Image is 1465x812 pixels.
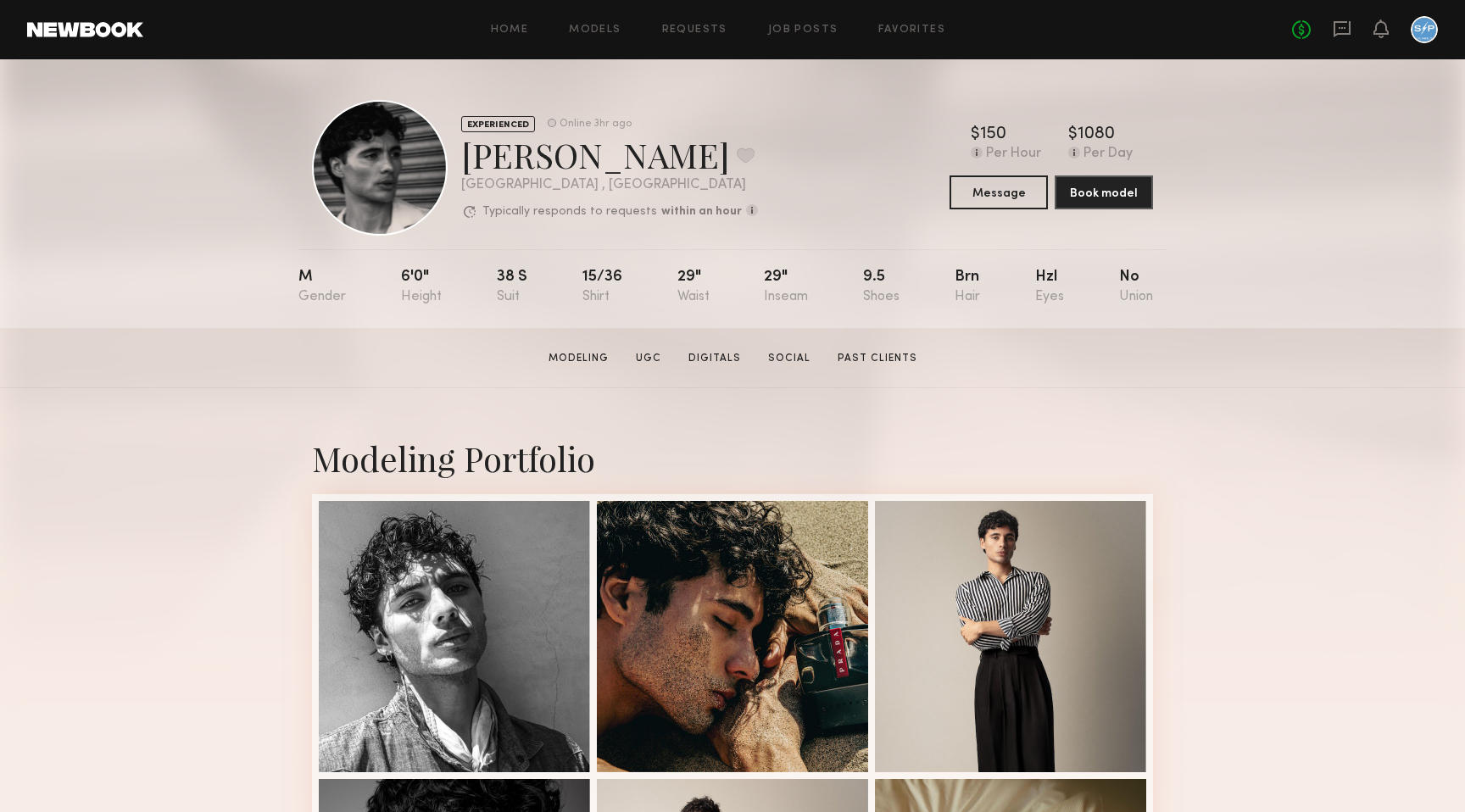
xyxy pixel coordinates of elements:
a: Home [491,25,529,36]
a: Past Clients [831,351,924,366]
div: 38 s [497,270,527,304]
button: Message [950,175,1048,209]
p: Typically responds to requests [482,206,657,218]
a: Digitals [682,351,748,366]
div: Hzl [1035,270,1064,304]
a: Job Posts [768,25,838,36]
a: Favorites [878,25,945,36]
div: 6'0" [401,270,442,304]
div: 29" [764,270,808,304]
a: Social [761,351,817,366]
div: Brn [955,270,980,304]
div: Per Day [1083,147,1133,162]
button: Book model [1055,175,1153,209]
div: [GEOGRAPHIC_DATA] , [GEOGRAPHIC_DATA] [461,178,758,192]
div: 9.5 [863,270,900,304]
div: M [298,270,346,304]
div: Online 3hr ago [560,119,632,130]
div: 1080 [1078,126,1115,143]
div: 150 [980,126,1006,143]
b: within an hour [661,206,742,218]
div: $ [971,126,980,143]
a: Requests [662,25,727,36]
div: Modeling Portfolio [312,436,1153,481]
a: Modeling [542,351,616,366]
div: 29" [677,270,710,304]
a: Models [569,25,621,36]
div: EXPERIENCED [461,116,535,132]
div: $ [1068,126,1078,143]
a: UGC [629,351,668,366]
div: 15/36 [582,270,622,304]
div: No [1119,270,1153,304]
div: [PERSON_NAME] [461,132,758,177]
div: Per Hour [986,147,1041,162]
